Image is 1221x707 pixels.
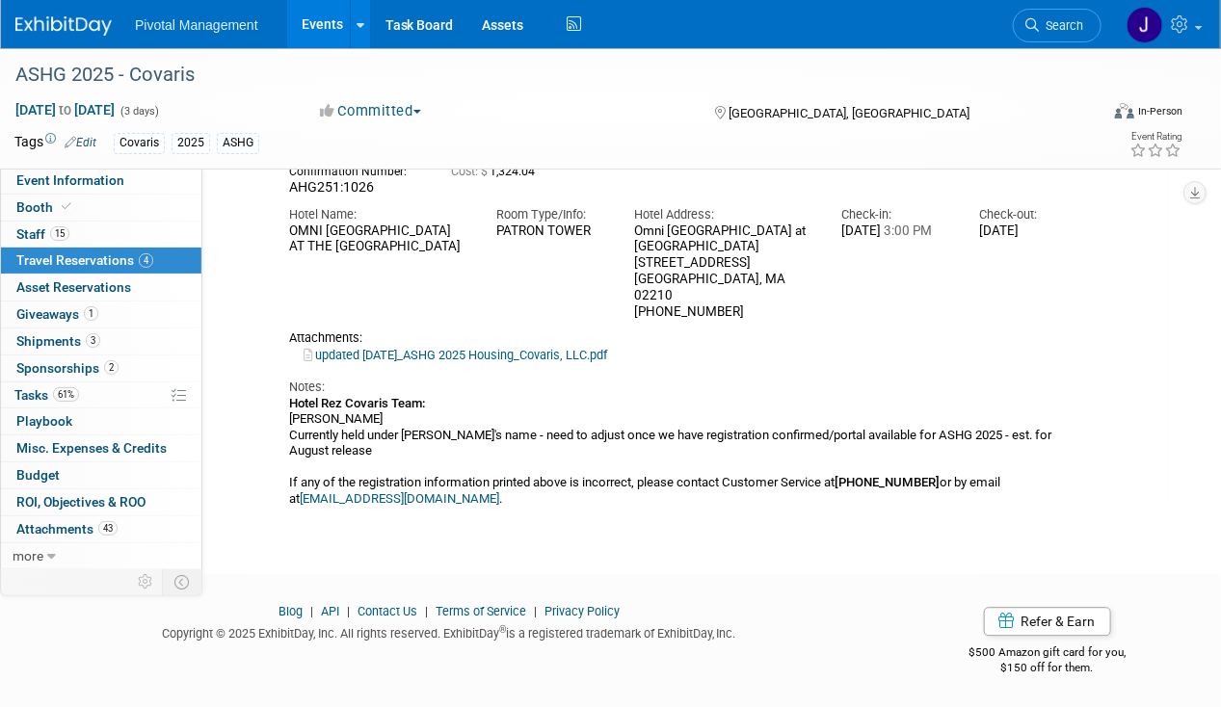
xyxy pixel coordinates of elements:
[300,491,499,506] a: [EMAIL_ADDRESS][DOMAIN_NAME]
[1127,7,1163,43] img: Jessica Gatton
[1,248,201,274] a: Travel Reservations4
[436,604,526,618] a: Terms of Service
[451,165,490,178] span: Cost: $
[50,226,69,241] span: 15
[1,168,201,194] a: Event Information
[913,660,1183,676] div: $150 off for them.
[84,306,98,321] span: 1
[1,462,201,488] a: Budget
[1,355,201,381] a: Sponsorships2
[1137,104,1182,118] div: In-Person
[984,607,1111,636] a: Refer & Earn
[1129,132,1181,142] div: Event Rating
[730,106,970,120] span: [GEOGRAPHIC_DATA], [GEOGRAPHIC_DATA]
[1,489,201,515] a: ROI, Objectives & ROO
[289,223,467,256] div: OMNI [GEOGRAPHIC_DATA] AT THE [GEOGRAPHIC_DATA]
[841,206,950,223] div: Check-in:
[16,413,72,429] span: Playbook
[289,206,467,223] div: Hotel Name:
[16,440,167,456] span: Misc. Expenses & Credits
[217,133,259,153] div: ASHG
[16,360,119,376] span: Sponsorships
[1,435,201,461] a: Misc. Expenses & Credits
[1,328,201,354] a: Shipments3
[14,620,884,642] div: Copyright © 2025 ExhibitDay, Inc. All rights reserved. ExhibitDay is a registered trademark of Ex...
[420,604,433,618] span: |
[881,223,932,238] span: 3:00 PM
[16,521,118,537] span: Attachments
[496,223,605,239] div: PATRON TOWER
[314,101,429,121] button: Committed
[496,206,605,223] div: Room Type/Info:
[16,467,60,483] span: Budget
[53,387,79,402] span: 61%
[304,348,607,362] a: updated [DATE]_ASHG 2025 Housing_Covaris, LLC.pdf
[62,201,71,212] i: Booth reservation complete
[289,330,1089,346] div: Attachments:
[1,275,201,301] a: Asset Reservations
[289,379,1089,396] div: Notes:
[1,195,201,221] a: Booth
[163,569,202,594] td: Toggle Event Tabs
[16,279,131,295] span: Asset Reservations
[16,226,69,242] span: Staff
[13,548,43,563] span: more
[980,223,1089,240] div: [DATE]
[119,105,159,118] span: (3 days)
[139,253,153,268] span: 4
[135,17,258,33] span: Pivotal Management
[358,604,417,618] a: Contact Us
[841,223,950,240] div: [DATE]
[1039,18,1083,33] span: Search
[16,172,124,188] span: Event Information
[342,604,355,618] span: |
[56,102,74,118] span: to
[1,301,201,327] a: Giveaways1
[499,624,506,635] sup: ®
[289,396,425,410] b: Hotel Rez Covaris Team:
[451,165,543,178] span: 1,324.04
[321,604,339,618] a: API
[544,604,620,618] a: Privacy Policy
[16,306,98,322] span: Giveaways
[289,179,374,195] span: AHG251:1026
[16,252,153,268] span: Travel Reservations
[1,382,201,408] a: Tasks61%
[104,360,119,375] span: 2
[1,543,201,569] a: more
[305,604,318,618] span: |
[65,136,96,149] a: Edit
[1115,103,1134,118] img: Format-Inperson.png
[634,223,812,321] div: Omni [GEOGRAPHIC_DATA] at [GEOGRAPHIC_DATA] [STREET_ADDRESS] [GEOGRAPHIC_DATA], MA 02210 [PHONE_N...
[114,133,165,153] div: Covaris
[1,516,201,542] a: Attachments43
[1012,100,1182,129] div: Event Format
[172,133,210,153] div: 2025
[129,569,163,594] td: Personalize Event Tab Strip
[16,199,75,215] span: Booth
[1013,9,1102,42] a: Search
[86,333,100,348] span: 3
[16,494,146,510] span: ROI, Objectives & ROO
[14,101,116,118] span: [DATE] [DATE]
[1,408,201,434] a: Playbook
[16,333,100,349] span: Shipments
[279,604,303,618] a: Blog
[9,58,1083,92] div: ASHG 2025 - Covaris
[289,396,1089,507] div: [PERSON_NAME] Currently held under [PERSON_NAME]'s name - need to adjust once we have registratio...
[913,632,1183,676] div: $500 Amazon gift card for you,
[14,387,79,403] span: Tasks
[14,132,96,154] td: Tags
[98,521,118,536] span: 43
[1,222,201,248] a: Staff15
[835,475,940,489] b: [PHONE_NUMBER]
[15,16,112,36] img: ExhibitDay
[980,206,1089,223] div: Check-out:
[634,206,812,223] div: Hotel Address:
[529,604,542,618] span: |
